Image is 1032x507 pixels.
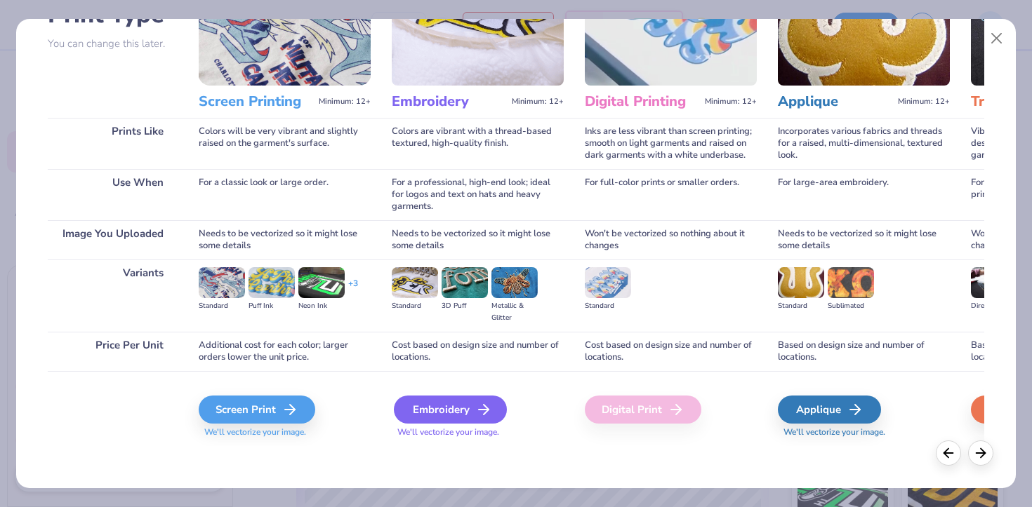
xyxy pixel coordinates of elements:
[971,267,1017,298] img: Direct-to-film
[48,118,178,169] div: Prints Like
[778,118,950,169] div: Incorporates various fabrics and threads for a raised, multi-dimensional, textured look.
[442,300,488,312] div: 3D Puff
[512,97,564,107] span: Minimum: 12+
[199,93,313,111] h3: Screen Printing
[585,169,757,220] div: For full-color prints or smaller orders.
[392,118,564,169] div: Colors are vibrant with a thread-based textured, high-quality finish.
[199,118,371,169] div: Colors will be very vibrant and slightly raised on the garment's surface.
[585,332,757,371] div: Cost based on design size and number of locations.
[778,267,824,298] img: Standard
[48,259,178,332] div: Variants
[48,332,178,371] div: Price Per Unit
[392,332,564,371] div: Cost based on design size and number of locations.
[394,396,507,424] div: Embroidery
[348,278,358,302] div: + 3
[778,220,950,259] div: Needs to be vectorized so it might lose some details
[828,300,874,312] div: Sublimated
[48,38,178,50] p: You can change this later.
[392,300,438,312] div: Standard
[778,169,950,220] div: For large-area embroidery.
[705,97,757,107] span: Minimum: 12+
[585,300,631,312] div: Standard
[585,118,757,169] div: Inks are less vibrant than screen printing; smooth on light garments and raised on dark garments ...
[392,220,564,259] div: Needs to be vectorized so it might lose some details
[48,220,178,259] div: Image You Uploaded
[319,97,371,107] span: Minimum: 12+
[392,267,438,298] img: Standard
[828,267,874,298] img: Sublimated
[199,169,371,220] div: For a classic look or large order.
[778,396,881,424] div: Applique
[585,396,701,424] div: Digital Print
[778,300,824,312] div: Standard
[249,300,295,312] div: Puff Ink
[392,169,564,220] div: For a professional, high-end look; ideal for logos and text on hats and heavy garments.
[199,300,245,312] div: Standard
[442,267,488,298] img: 3D Puff
[199,396,315,424] div: Screen Print
[249,267,295,298] img: Puff Ink
[298,267,345,298] img: Neon Ink
[778,426,950,438] span: We'll vectorize your image.
[491,267,538,298] img: Metallic & Glitter
[778,332,950,371] div: Based on design size and number of locations.
[392,426,564,438] span: We'll vectorize your image.
[585,220,757,259] div: Won't be vectorized so nothing about it changes
[392,93,506,111] h3: Embroidery
[585,93,699,111] h3: Digital Printing
[298,300,345,312] div: Neon Ink
[48,169,178,220] div: Use When
[199,332,371,371] div: Additional cost for each color; larger orders lower the unit price.
[585,267,631,298] img: Standard
[971,300,1017,312] div: Direct-to-film
[199,267,245,298] img: Standard
[199,426,371,438] span: We'll vectorize your image.
[491,300,538,324] div: Metallic & Glitter
[199,220,371,259] div: Needs to be vectorized so it might lose some details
